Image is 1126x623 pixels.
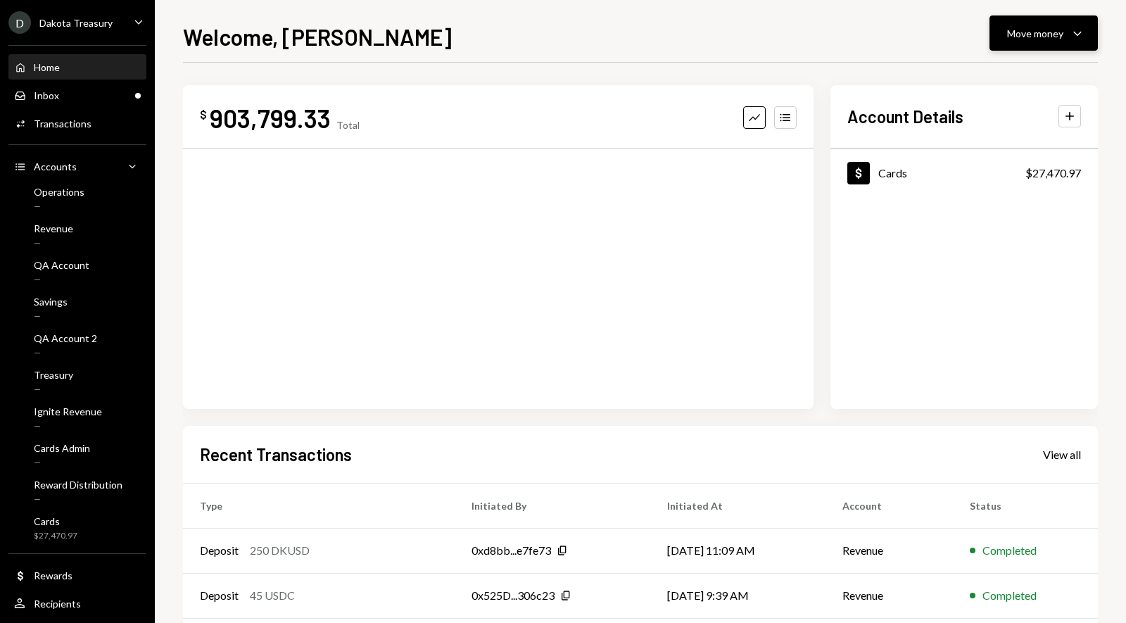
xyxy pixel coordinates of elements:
[34,530,77,542] div: $27,470.97
[825,528,953,573] td: Revenue
[200,108,207,122] div: $
[8,11,31,34] div: D
[650,528,825,573] td: [DATE] 11:09 AM
[1025,165,1081,182] div: $27,470.97
[1007,26,1063,41] div: Move money
[39,17,113,29] div: Dakota Treasury
[982,587,1037,604] div: Completed
[34,598,81,610] div: Recipients
[210,102,331,134] div: 903,799.33
[250,587,295,604] div: 45 USDC
[1043,446,1081,462] a: View all
[8,54,146,80] a: Home
[34,442,90,454] div: Cards Admin
[8,438,146,472] a: Cards Admin—
[34,296,68,308] div: Savings
[989,15,1098,51] button: Move money
[8,153,146,179] a: Accounts
[34,237,73,249] div: —
[250,542,310,559] div: 250 DKUSD
[34,201,84,213] div: —
[34,493,122,505] div: —
[8,291,146,325] a: Savings—
[200,542,239,559] div: Deposit
[8,328,146,362] a: QA Account 2—
[34,274,89,286] div: —
[847,105,963,128] h2: Account Details
[34,457,90,469] div: —
[34,89,59,101] div: Inbox
[336,119,360,131] div: Total
[34,515,77,527] div: Cards
[34,61,60,73] div: Home
[472,542,551,559] div: 0xd8bb...e7fe73
[183,483,455,528] th: Type
[8,511,146,545] a: Cards$27,470.97
[8,365,146,398] a: Treasury—
[982,542,1037,559] div: Completed
[34,259,89,271] div: QA Account
[825,483,953,528] th: Account
[34,161,77,172] div: Accounts
[34,384,73,396] div: —
[34,186,84,198] div: Operations
[8,218,146,252] a: Revenue—
[34,310,68,322] div: —
[825,573,953,618] td: Revenue
[8,255,146,289] a: QA Account—
[8,591,146,616] a: Recipients
[8,111,146,136] a: Transactions
[830,149,1098,196] a: Cards$27,470.97
[34,405,102,417] div: Ignite Revenue
[183,23,452,51] h1: Welcome, [PERSON_NAME]
[34,332,97,344] div: QA Account 2
[34,569,72,581] div: Rewards
[34,420,102,432] div: —
[8,182,146,215] a: Operations—
[8,401,146,435] a: Ignite Revenue—
[200,443,352,466] h2: Recent Transactions
[34,369,73,381] div: Treasury
[8,562,146,588] a: Rewards
[34,347,97,359] div: —
[650,483,825,528] th: Initiated At
[650,573,825,618] td: [DATE] 9:39 AM
[34,479,122,491] div: Reward Distribution
[34,118,91,130] div: Transactions
[200,587,239,604] div: Deposit
[953,483,1098,528] th: Status
[8,474,146,508] a: Reward Distribution—
[878,166,907,180] div: Cards
[455,483,650,528] th: Initiated By
[8,82,146,108] a: Inbox
[472,587,555,604] div: 0x525D...306c23
[34,222,73,234] div: Revenue
[1043,448,1081,462] div: View all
